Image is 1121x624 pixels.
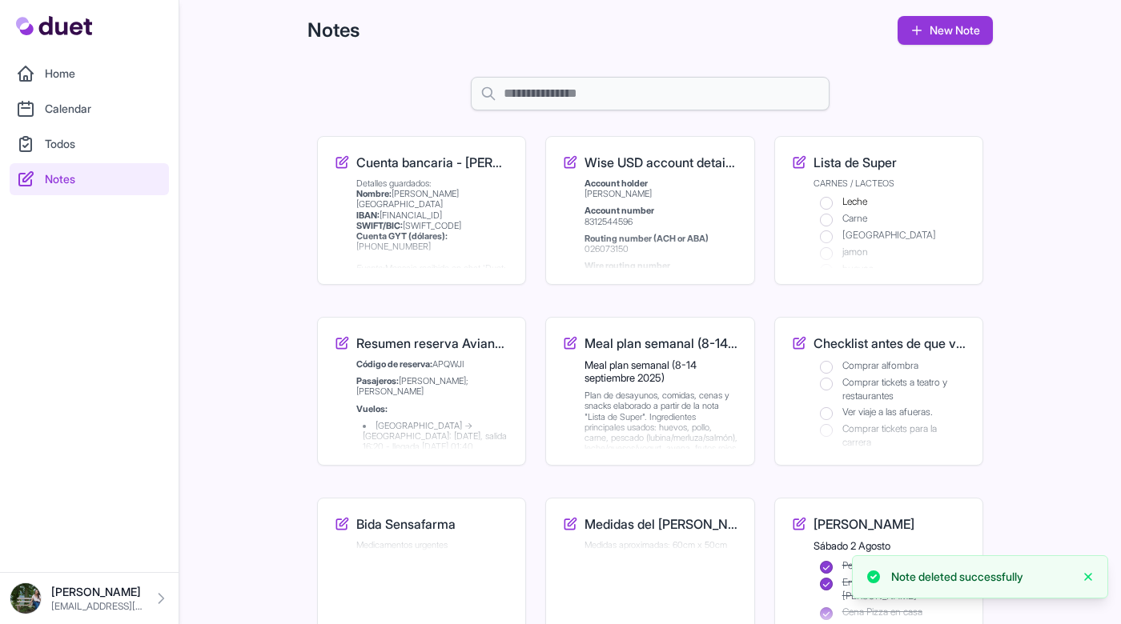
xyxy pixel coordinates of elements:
[820,559,966,573] li: Película en el parque
[791,334,966,449] a: Edit Checklist antes de que vengan los papás de Aixa
[10,58,169,90] a: Home
[820,229,966,242] li: [GEOGRAPHIC_DATA]
[51,584,143,600] p: [PERSON_NAME]
[585,359,737,384] h2: Meal plan semanal (8-14 septiembre 2025)
[10,582,169,614] a: [PERSON_NAME] [EMAIL_ADDRESS][DOMAIN_NAME]
[10,128,169,160] a: Todos
[820,376,966,402] li: Comprar tickets a teatro y restaurantes
[820,406,966,419] li: Ver viaje a las afueras.
[820,576,966,602] li: Enseñarle la app [PERSON_NAME]
[585,514,737,534] h3: Medidas del [PERSON_NAME]
[814,178,966,189] p: CARNES / LACTEOS
[791,153,966,268] a: Edit Lista de Super
[814,153,897,172] h3: Lista de Super
[814,540,966,553] h2: Sábado 2 Agosto
[585,153,737,172] h3: Wise USD account details — [GEOGRAPHIC_DATA]
[585,205,654,216] strong: Account number
[585,206,737,226] p: 8312544596
[585,178,737,199] p: [PERSON_NAME]
[814,334,966,353] h3: Checklist antes de que vengan los papás de [PERSON_NAME]
[356,153,509,172] h3: Cuenta bancaria - [PERSON_NAME]
[356,403,388,414] strong: Vuelos:
[356,359,509,370] p: APQWJI
[10,163,169,195] a: Notes
[356,210,380,221] strong: IBAN:
[585,178,648,189] strong: Account holder
[356,334,509,353] h3: Resumen reserva Avianca APQWJI
[356,376,509,397] p: [PERSON_NAME]; [PERSON_NAME]
[891,569,1023,585] p: Note deleted successfully
[334,153,509,268] a: Edit Cuenta bancaria - Aixa Denisse Barrios Garcia
[334,334,509,449] a: Edit Resumen reserva Avianca APQWJI
[562,334,737,449] a: Edit Meal plan semanal (8-14 septiembre 2025)
[562,153,737,268] a: Edit Wise USD account details — Aixa
[307,18,360,43] h1: Notes
[356,178,509,305] div: Detalles guardados: [PERSON_NAME][GEOGRAPHIC_DATA] [FINANCIAL_ID] [SWIFT_CODE] [PHONE_NUMBER] Men...
[356,230,448,242] strong: Cuenta GYT (dólares):
[585,390,737,506] p: Plan de desayunos, comidas, cenas y snacks elaborado a partir de la nota "Lista de Super". Ingred...
[820,212,966,226] li: Carne
[842,195,867,207] span: Leche
[356,188,392,199] strong: Nombre:
[898,16,993,45] a: New Note
[10,582,42,614] img: DSC08576_Original.jpeg
[10,93,169,125] a: Calendar
[356,375,399,386] strong: Pasajeros:
[356,514,456,534] h3: Bida Sensafarma
[356,358,432,370] strong: Código de reserva:
[356,220,403,231] strong: SWIFT/BIC:
[51,600,143,613] p: [EMAIL_ADDRESS][DOMAIN_NAME]
[585,334,737,353] h3: Meal plan semanal (8-14 septiembre 2025)
[820,359,966,373] li: Comprar alfombra
[814,514,914,534] h3: [PERSON_NAME]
